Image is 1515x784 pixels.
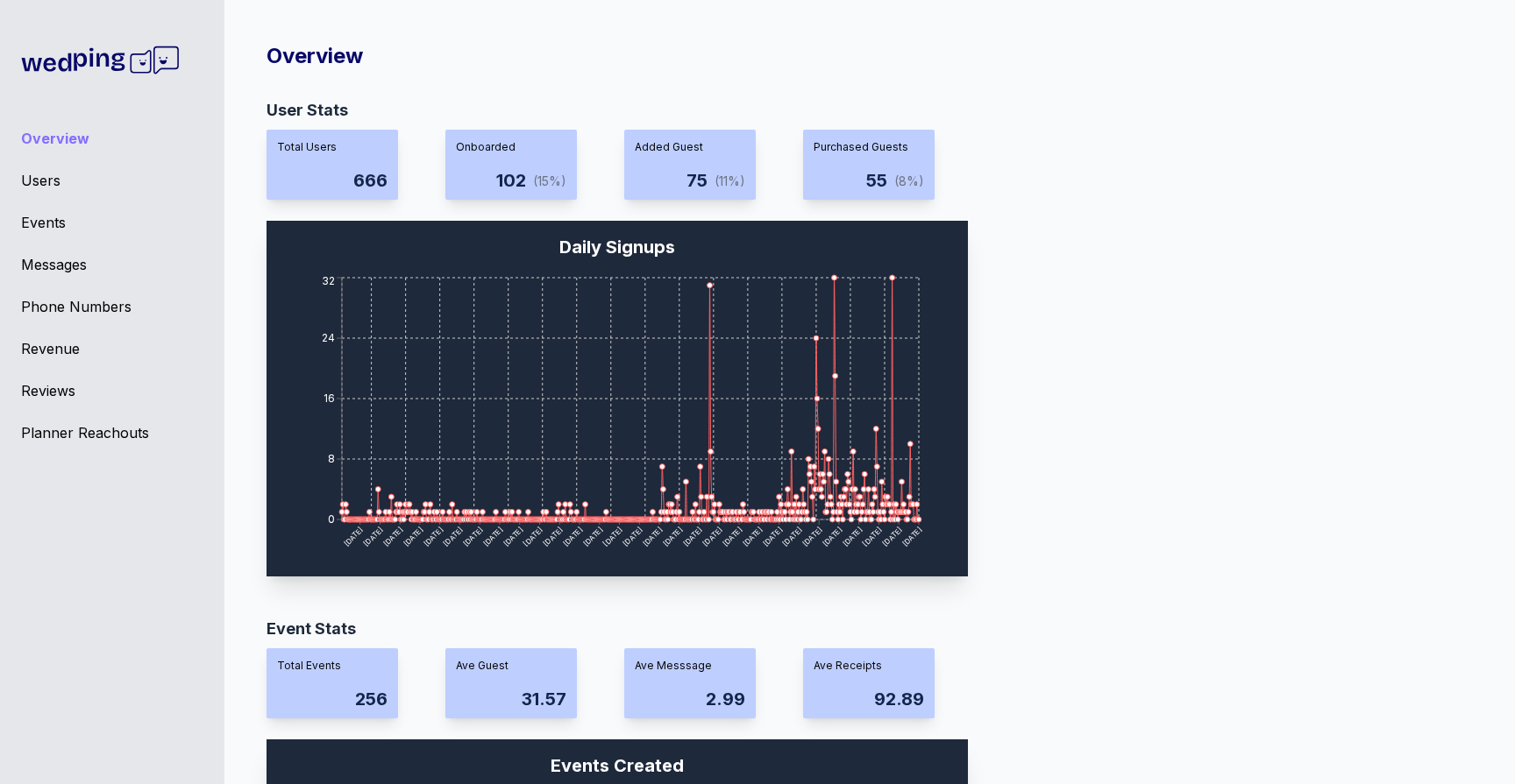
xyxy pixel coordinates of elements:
[701,525,724,547] tspan: [DATE]
[641,525,664,547] tspan: [DATE]
[21,380,203,401] a: Reviews
[522,525,544,547] tspan: [DATE]
[481,525,504,547] tspan: [DATE]
[328,452,335,465] tspan: 8
[461,525,484,547] tspan: [DATE]
[322,274,335,287] tspan: 32
[21,128,203,149] a: Overview
[894,173,924,190] div: (8%)
[900,525,923,547] tspan: [DATE]
[381,525,404,547] tspan: [DATE]
[622,525,644,547] tspan: [DATE]
[355,687,388,711] div: 256
[559,235,675,259] div: Daily Signups
[402,525,424,547] tspan: [DATE]
[21,170,203,191] a: Users
[542,525,565,547] tspan: [DATE]
[661,525,684,547] tspan: [DATE]
[522,687,566,711] div: 31.57
[686,168,708,193] div: 75
[362,525,385,547] tspan: [DATE]
[501,525,524,547] tspan: [DATE]
[277,140,388,154] div: Total Users
[721,525,743,547] tspan: [DATE]
[342,525,365,547] tspan: [DATE]
[706,687,745,711] div: 2.99
[601,525,624,547] tspan: [DATE]
[841,525,864,547] tspan: [DATE]
[581,525,604,547] tspan: [DATE]
[881,525,904,547] tspan: [DATE]
[496,168,526,193] div: 102
[322,331,335,344] tspan: 24
[715,173,745,190] div: (11%)
[324,392,335,405] tspan: 16
[861,525,884,547] tspan: [DATE]
[635,659,745,673] div: Ave Messsage
[21,338,203,359] a: Revenue
[741,525,764,547] tspan: [DATE]
[422,525,445,547] tspan: [DATE]
[551,753,684,778] div: Events Created
[456,140,566,154] div: Onboarded
[874,687,924,711] div: 92.89
[267,98,1459,123] div: User Stats
[761,525,784,547] tspan: [DATE]
[800,525,823,547] tspan: [DATE]
[267,42,1459,70] div: Overview
[328,512,335,526] tspan: 0
[277,659,388,673] div: Total Events
[533,173,566,190] div: (15%)
[561,525,584,547] tspan: [DATE]
[635,140,745,154] div: Added Guest
[21,212,203,233] a: Events
[814,140,924,154] div: Purchased Guests
[442,525,465,547] tspan: [DATE]
[781,525,804,547] tspan: [DATE]
[456,659,566,673] div: Ave Guest
[21,296,203,317] a: Phone Numbers
[814,659,924,673] div: Ave Receipts
[21,254,203,275] a: Messages
[267,617,1459,641] div: Event Stats
[866,168,887,193] div: 55
[21,422,203,443] a: Planner Reachouts
[821,525,843,547] tspan: [DATE]
[353,168,388,193] div: 666
[681,525,704,547] tspan: [DATE]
